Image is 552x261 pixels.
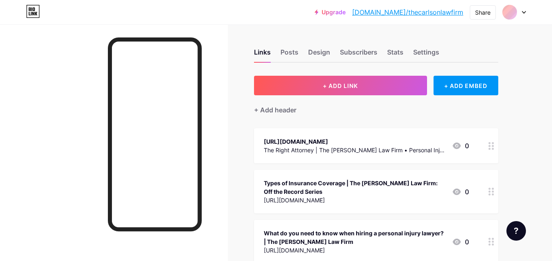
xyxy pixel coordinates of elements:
[413,47,439,62] div: Settings
[254,47,271,62] div: Links
[340,47,377,62] div: Subscribers
[264,179,445,196] div: Types of Insurance Coverage | The [PERSON_NAME] Law Firm: Off the Record Series
[387,47,403,62] div: Stats
[254,76,427,95] button: + ADD LINK
[452,141,469,151] div: 0
[264,229,445,246] div: What do you need to know when hiring a personal injury lawyer? | The [PERSON_NAME] Law Firm
[264,137,445,146] div: [URL][DOMAIN_NAME]
[452,187,469,197] div: 0
[434,76,498,95] div: + ADD EMBED
[264,246,445,254] div: [URL][DOMAIN_NAME]
[315,9,346,15] a: Upgrade
[452,237,469,247] div: 0
[264,196,445,204] div: [URL][DOMAIN_NAME]
[280,47,298,62] div: Posts
[475,8,491,17] div: Share
[323,82,358,89] span: + ADD LINK
[264,146,445,154] div: The Right Attorney | The [PERSON_NAME] Law Firm • Personal Injury Trial Lawyers
[352,7,463,17] a: [DOMAIN_NAME]/thecarlsonlawfirm
[254,105,296,115] div: + Add header
[308,47,330,62] div: Design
